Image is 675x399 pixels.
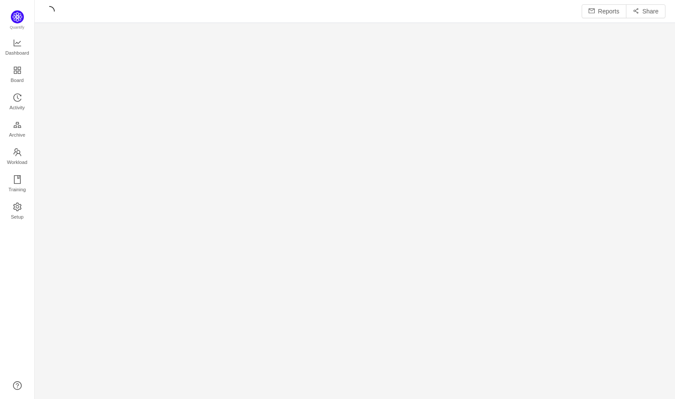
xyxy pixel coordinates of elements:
[13,381,22,390] a: icon: question-circle
[11,208,23,226] span: Setup
[13,148,22,157] i: icon: team
[11,72,24,89] span: Board
[9,126,25,144] span: Archive
[10,99,25,116] span: Activity
[11,10,24,23] img: Quantify
[13,39,22,56] a: Dashboard
[5,44,29,62] span: Dashboard
[582,4,626,18] button: icon: mailReports
[13,148,22,166] a: Workload
[8,181,26,198] span: Training
[13,121,22,138] a: Archive
[13,66,22,84] a: Board
[13,203,22,211] i: icon: setting
[44,6,55,16] i: icon: loading
[13,121,22,129] i: icon: gold
[626,4,665,18] button: icon: share-altShare
[7,154,27,171] span: Workload
[10,25,25,29] span: Quantify
[13,66,22,75] i: icon: appstore
[13,203,22,220] a: Setup
[13,175,22,184] i: icon: book
[13,94,22,111] a: Activity
[13,176,22,193] a: Training
[13,39,22,47] i: icon: line-chart
[13,93,22,102] i: icon: history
